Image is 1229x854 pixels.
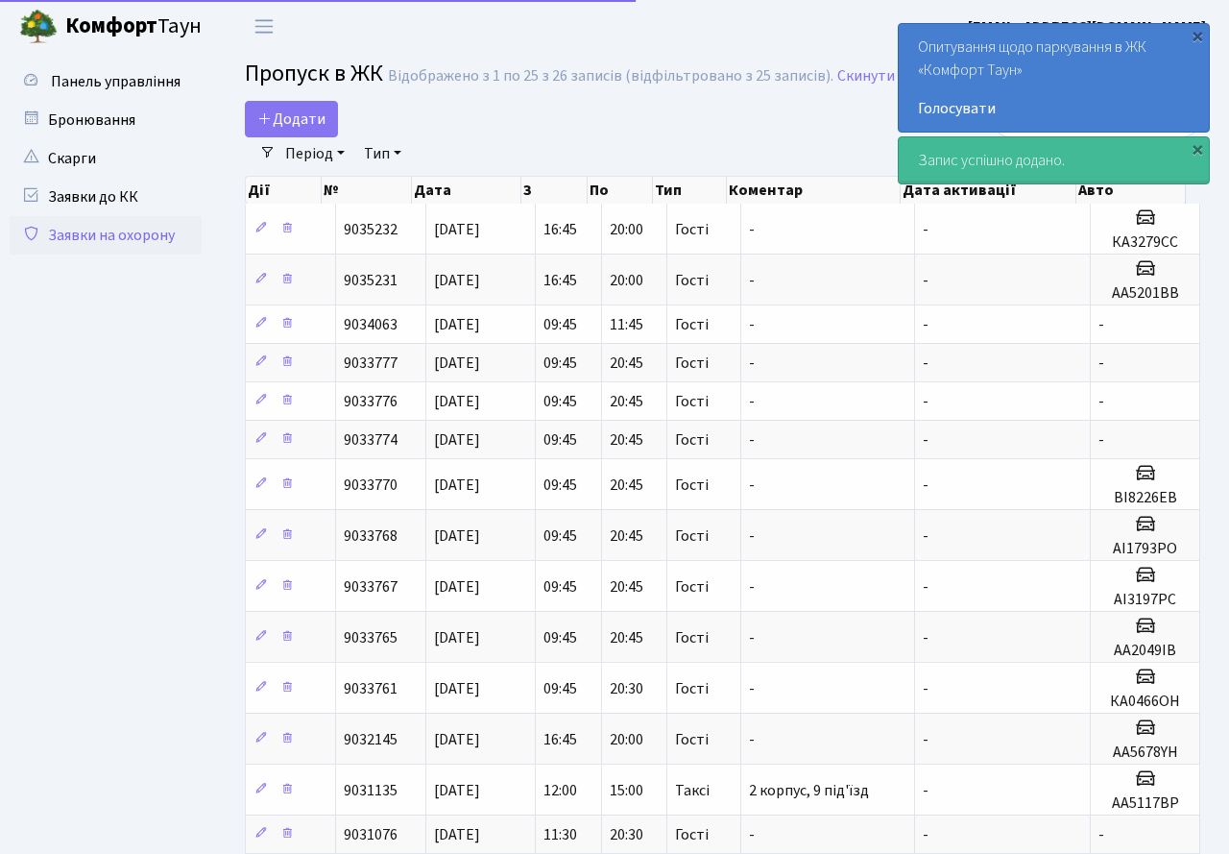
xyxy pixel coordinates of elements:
span: 9031135 [344,780,398,801]
th: З [521,177,587,204]
h5: ВІ8226ЕВ [1098,489,1192,507]
span: [DATE] [434,353,480,374]
span: Панель управління [51,71,181,92]
span: - [923,525,928,547]
span: 16:45 [543,270,577,291]
span: - [923,391,928,412]
span: Гості [675,394,709,409]
span: 20:30 [610,824,643,845]
span: [DATE] [434,429,480,451]
span: [DATE] [434,314,480,335]
span: [DATE] [434,627,480,648]
span: 09:45 [543,475,577,496]
b: Комфорт [65,11,157,41]
span: - [749,353,755,374]
span: - [1098,824,1104,845]
div: × [1188,26,1207,45]
span: Гості [675,432,709,448]
span: - [923,729,928,750]
span: 09:45 [543,429,577,451]
span: - [749,729,755,750]
span: - [749,475,755,496]
span: - [923,576,928,598]
div: Опитування щодо паркування в ЖК «Комфорт Таун» [899,24,1209,132]
h5: АА5678YH [1098,744,1192,762]
span: - [923,353,928,374]
span: Гості [675,732,709,747]
a: Заявки до КК [10,178,202,216]
a: Голосувати [918,97,1190,120]
span: Гості [675,355,709,371]
span: Гості [675,477,709,493]
div: Запис успішно додано. [899,137,1209,183]
h5: КА3279СС [1098,233,1192,252]
span: [DATE] [434,475,480,496]
span: 9033765 [344,627,398,648]
span: 16:45 [543,219,577,240]
th: Дії [246,177,322,204]
a: [EMAIL_ADDRESS][DOMAIN_NAME] [968,15,1206,38]
span: 9033777 [344,353,398,374]
span: 2 корпус, 9 під'їзд [749,780,869,801]
span: 20:00 [610,219,643,240]
span: 09:45 [543,627,577,648]
span: 20:00 [610,270,643,291]
span: - [749,391,755,412]
span: - [749,576,755,598]
span: - [749,678,755,699]
span: [DATE] [434,219,480,240]
div: × [1188,139,1207,159]
a: Заявки на охорону [10,216,202,255]
span: 9035232 [344,219,398,240]
span: 12:00 [543,780,577,801]
th: По [588,177,653,204]
span: - [749,824,755,845]
span: 9031076 [344,824,398,845]
span: 20:30 [610,678,643,699]
span: Таун [65,11,202,43]
span: 09:45 [543,314,577,335]
span: 9032145 [344,729,398,750]
span: Додати [257,109,325,130]
h5: АІ3197РС [1098,591,1192,609]
span: 9033770 [344,475,398,496]
span: - [923,429,928,451]
a: Скарги [10,139,202,178]
span: - [923,314,928,335]
th: Дата [412,177,522,204]
span: - [749,525,755,547]
a: Період [277,137,352,170]
span: 09:45 [543,576,577,598]
a: Тип [356,137,409,170]
b: [EMAIL_ADDRESS][DOMAIN_NAME] [968,16,1206,37]
span: 20:45 [610,525,643,547]
span: 09:45 [543,678,577,699]
span: 09:45 [543,353,577,374]
div: Відображено з 1 по 25 з 26 записів (відфільтровано з 25 записів). [388,67,833,85]
span: 9035231 [344,270,398,291]
span: - [1098,314,1104,335]
span: Пропуск в ЖК [245,57,383,90]
span: - [749,270,755,291]
h5: АА5201ВВ [1098,284,1192,303]
span: 9033761 [344,678,398,699]
a: Скинути [837,67,895,85]
span: [DATE] [434,824,480,845]
span: - [923,475,928,496]
span: 09:45 [543,391,577,412]
span: 15:00 [610,780,643,801]
span: - [1098,429,1104,451]
span: [DATE] [434,678,480,699]
span: [DATE] [434,780,480,801]
span: 20:45 [610,475,643,496]
span: [DATE] [434,729,480,750]
span: 9034063 [344,314,398,335]
a: Панель управління [10,62,202,101]
span: Гості [675,317,709,332]
span: 20:45 [610,391,643,412]
span: [DATE] [434,270,480,291]
th: Авто [1076,177,1186,204]
span: Гості [675,273,709,288]
span: - [923,824,928,845]
th: Дата активації [901,177,1076,204]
